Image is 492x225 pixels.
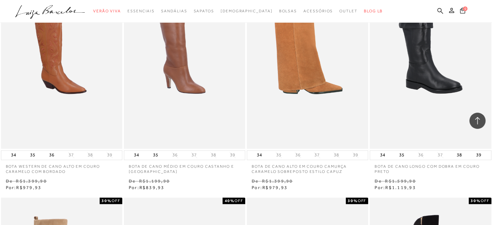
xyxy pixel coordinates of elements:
[348,198,358,203] strong: 30%
[252,185,288,190] span: Por:
[339,5,357,17] a: noSubCategoriesText
[351,152,360,158] button: 39
[221,9,273,13] span: [DEMOGRAPHIC_DATA]
[93,5,121,17] a: noSubCategoriesText
[474,151,483,160] button: 39
[375,178,381,184] small: De
[132,151,141,160] button: 34
[339,9,357,13] span: Outlet
[274,152,283,158] button: 35
[463,6,467,11] span: 0
[224,198,235,203] strong: 40%
[193,9,214,13] span: Sapatos
[455,151,464,160] button: 38
[102,198,112,203] strong: 30%
[6,178,13,184] small: De
[247,160,368,175] a: BOTA DE CANO ALTO EM COURO CAMURÇA CARAMELO SOBREPOSTO ESTILO CAPUZ
[332,152,341,158] button: 38
[255,151,264,160] button: 34
[161,5,187,17] a: noSubCategoriesText
[279,9,297,13] span: Bolsas
[364,5,383,17] a: BLOG LB
[139,185,165,190] span: R$839,93
[370,160,491,175] a: BOTA DE CANO LONGO COM DOBRA EM COURO PRETO
[228,152,237,158] button: 39
[28,151,37,160] button: 35
[139,178,170,184] small: R$1.199,90
[93,9,121,13] span: Verão Viva
[129,185,165,190] span: Por:
[436,152,445,158] button: 37
[190,152,199,158] button: 37
[471,198,481,203] strong: 30%
[364,9,383,13] span: BLOG LB
[312,152,322,158] button: 37
[303,5,333,17] a: noSubCategoriesText
[86,152,95,158] button: 38
[385,178,416,184] small: R$1.599,90
[279,5,297,17] a: noSubCategoriesText
[124,160,245,175] a: BOTA DE CANO MÉDIO EM COURO CASTANHO E [GEOGRAPHIC_DATA]
[375,185,416,190] span: Por:
[127,5,155,17] a: noSubCategoriesText
[458,7,467,16] button: 0
[221,5,273,17] a: noSubCategoriesText
[129,178,136,184] small: De
[9,151,18,160] button: 34
[303,9,333,13] span: Acessórios
[105,152,114,158] button: 39
[235,198,243,203] span: OFF
[6,185,42,190] span: Por:
[112,198,120,203] span: OFF
[481,198,489,203] span: OFF
[252,178,258,184] small: De
[385,185,416,190] span: R$1.119,93
[416,152,425,158] button: 36
[161,9,187,13] span: Sandálias
[67,152,76,158] button: 37
[357,198,366,203] span: OFF
[262,185,288,190] span: R$979,93
[16,178,47,184] small: R$1.399,90
[1,160,122,175] a: BOTA WESTERN DE CANO ALTO EM COURO CARAMELO COM BORDADO
[47,151,56,160] button: 36
[193,5,214,17] a: noSubCategoriesText
[397,151,406,160] button: 35
[262,178,293,184] small: R$1.399,90
[170,152,180,158] button: 36
[378,151,387,160] button: 34
[293,152,302,158] button: 36
[16,185,41,190] span: R$979,93
[209,152,218,158] button: 38
[127,9,155,13] span: Essenciais
[151,151,160,160] button: 35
